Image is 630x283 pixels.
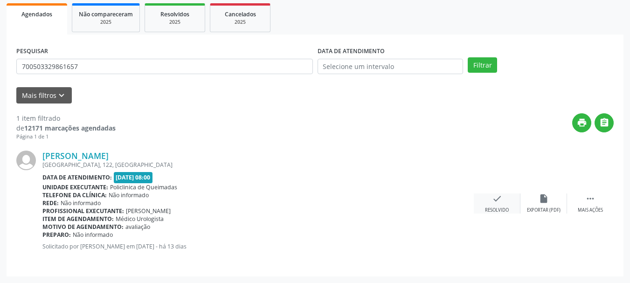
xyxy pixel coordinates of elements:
i: check [492,193,502,204]
div: 2025 [217,19,263,26]
span: Médico Urologista [116,215,164,223]
b: Unidade executante: [42,183,108,191]
div: Exportar (PDF) [527,207,561,214]
div: Resolvido [485,207,509,214]
span: Cancelados [225,10,256,18]
b: Telefone da clínica: [42,191,107,199]
button: Filtrar [468,57,497,73]
div: 2025 [79,19,133,26]
button: Mais filtroskeyboard_arrow_down [16,87,72,104]
div: 2025 [152,19,198,26]
a: [PERSON_NAME] [42,151,109,161]
b: Rede: [42,199,59,207]
div: Página 1 de 1 [16,133,116,141]
strong: 12171 marcações agendadas [24,124,116,132]
span: Resolvidos [160,10,189,18]
i:  [599,117,609,128]
i:  [585,193,595,204]
span: Não informado [73,231,113,239]
p: Solicitado por [PERSON_NAME] em [DATE] - há 13 dias [42,242,474,250]
b: Motivo de agendamento: [42,223,124,231]
b: Item de agendamento: [42,215,114,223]
b: Profissional executante: [42,207,124,215]
div: Mais ações [578,207,603,214]
button: print [572,113,591,132]
label: PESQUISAR [16,44,48,59]
i: keyboard_arrow_down [56,90,67,101]
div: 1 item filtrado [16,113,116,123]
i: print [577,117,587,128]
div: de [16,123,116,133]
span: Agendados [21,10,52,18]
span: [DATE] 08:00 [114,172,153,183]
span: Policlinica de Queimadas [110,183,177,191]
input: Nome, CNS [16,59,313,75]
input: Selecione um intervalo [318,59,464,75]
img: img [16,151,36,170]
span: Não compareceram [79,10,133,18]
b: Data de atendimento: [42,173,112,181]
span: avaliação [125,223,150,231]
div: [GEOGRAPHIC_DATA], 122, [GEOGRAPHIC_DATA] [42,161,474,169]
span: [PERSON_NAME] [126,207,171,215]
span: Não informado [61,199,101,207]
i: insert_drive_file [539,193,549,204]
button:  [595,113,614,132]
label: DATA DE ATENDIMENTO [318,44,385,59]
b: Preparo: [42,231,71,239]
span: Não informado [109,191,149,199]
